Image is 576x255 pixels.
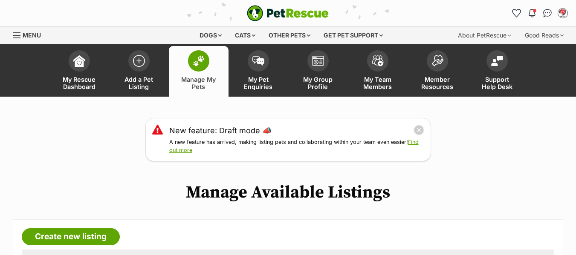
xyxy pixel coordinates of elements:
[169,125,272,136] a: New feature: Draft mode 📣
[372,55,384,66] img: team-members-icon-5396bd8760b3fe7c0b43da4ab00e1e3bb1a5d9ba89233759b79545d2d3fc5d0d.svg
[541,6,554,20] a: Conversations
[13,27,47,42] a: Menu
[23,32,41,39] span: Menu
[559,9,567,17] img: Kim Court profile pic
[408,46,467,97] a: Member Resources
[510,6,570,20] ul: Account quick links
[60,76,98,90] span: My Rescue Dashboard
[525,6,539,20] button: Notifications
[452,27,517,44] div: About PetRescue
[133,55,145,67] img: add-pet-listing-icon-0afa8454b4691262ce3f59096e99ab1cd57d4a30225e0717b998d2c9b9846f56.svg
[229,27,261,44] div: Cats
[467,46,527,97] a: Support Help Desk
[348,46,408,97] a: My Team Members
[263,27,316,44] div: Other pets
[22,228,120,245] a: Create new listing
[318,27,389,44] div: Get pet support
[73,55,85,67] img: dashboard-icon-eb2f2d2d3e046f16d808141f083e7271f6b2e854fb5c12c21221c1fb7104beca.svg
[359,76,397,90] span: My Team Members
[247,5,329,21] img: logo-e224e6f780fb5917bec1dbf3a21bbac754714ae5b6737aabdf751b685950b380.svg
[120,76,158,90] span: Add a Pet Listing
[529,9,535,17] img: notifications-46538b983faf8c2785f20acdc204bb7945ddae34d4c08c2a6579f10ce5e182be.svg
[519,27,570,44] div: Good Reads
[169,139,419,153] a: Find out more
[49,46,109,97] a: My Rescue Dashboard
[543,9,552,17] img: chat-41dd97257d64d25036548639549fe6c8038ab92f7586957e7f3b1b290dea8141.svg
[478,76,516,90] span: Support Help Desk
[194,27,228,44] div: Dogs
[229,46,288,97] a: My Pet Enquiries
[252,56,264,66] img: pet-enquiries-icon-7e3ad2cf08bfb03b45e93fb7055b45f3efa6380592205ae92323e6603595dc1f.svg
[288,46,348,97] a: My Group Profile
[510,6,524,20] a: Favourites
[169,46,229,97] a: Manage My Pets
[179,76,218,90] span: Manage My Pets
[431,55,443,66] img: member-resources-icon-8e73f808a243e03378d46382f2149f9095a855e16c252ad45f914b54edf8863c.svg
[418,76,457,90] span: Member Resources
[312,56,324,66] img: group-profile-icon-3fa3cf56718a62981997c0bc7e787c4b2cf8bcc04b72c1350f741eb67cf2f40e.svg
[556,6,570,20] button: My account
[239,76,278,90] span: My Pet Enquiries
[491,56,503,66] img: help-desk-icon-fdf02630f3aa405de69fd3d07c3f3aa587a6932b1a1747fa1d2bba05be0121f9.svg
[299,76,337,90] span: My Group Profile
[109,46,169,97] a: Add a Pet Listing
[247,5,329,21] a: PetRescue
[414,125,424,135] button: close
[169,138,424,155] p: A new feature has arrived, making listing pets and collaborating within your team even easier!
[193,55,205,66] img: manage-my-pets-icon-02211641906a0b7f246fdf0571729dbe1e7629f14944591b6c1af311fb30b64b.svg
